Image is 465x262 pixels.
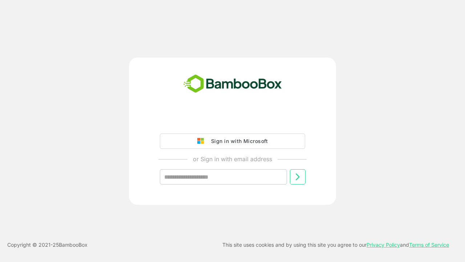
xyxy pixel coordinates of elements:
img: bamboobox [179,72,286,96]
img: google [197,138,207,144]
button: Sign in with Microsoft [160,134,305,149]
a: Terms of Service [409,242,449,248]
p: This site uses cookies and by using this site you agree to our and [222,241,449,249]
p: Copyright © 2021- 25 BambooBox [7,241,88,249]
div: Sign in with Microsoft [207,136,268,146]
p: or Sign in with email address [193,155,272,163]
a: Privacy Policy [367,242,400,248]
